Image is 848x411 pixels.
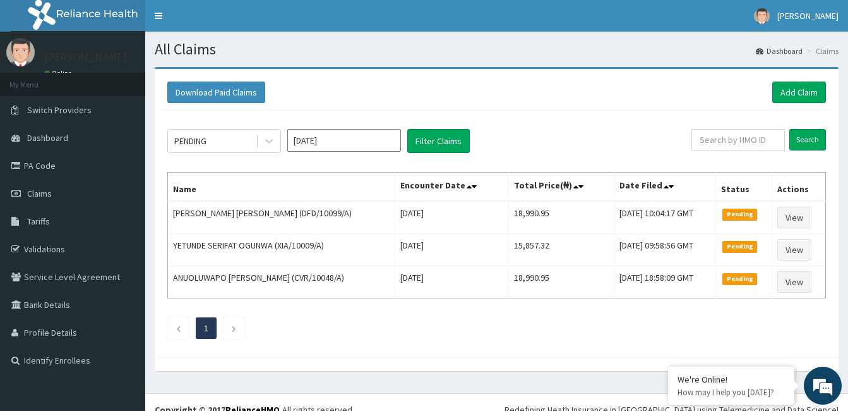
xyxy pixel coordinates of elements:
a: View [777,271,811,293]
td: [DATE] [395,266,509,298]
input: Select Month and Year [287,129,401,152]
th: Date Filed [614,173,716,202]
button: Filter Claims [407,129,470,153]
th: Status [716,173,772,202]
p: [PERSON_NAME] [44,51,127,63]
span: Pending [722,273,757,285]
span: Switch Providers [27,104,92,116]
a: Previous page [176,322,181,334]
img: User Image [754,8,770,24]
td: [PERSON_NAME] [PERSON_NAME] (DFD/10099/A) [168,201,395,234]
th: Actions [772,173,825,202]
p: How may I help you today? [678,387,785,398]
th: Encounter Date [395,173,509,202]
a: Dashboard [756,46,803,56]
td: [DATE] [395,234,509,266]
td: 18,990.95 [509,266,614,298]
span: [PERSON_NAME] [777,10,839,21]
span: Pending [722,241,757,252]
input: Search by HMO ID [691,129,785,150]
img: User Image [6,38,35,66]
span: Dashboard [27,132,68,144]
td: 15,857.32 [509,234,614,266]
td: ANUOLUWAPO [PERSON_NAME] (CVR/10048/A) [168,266,395,298]
h1: All Claims [155,41,839,58]
div: PENDING [174,135,206,147]
td: [DATE] 10:04:17 GMT [614,201,716,234]
td: 18,990.95 [509,201,614,234]
li: Claims [804,46,839,56]
td: YETUNDE SERIFAT OGUNWA (XIA/10009/A) [168,234,395,266]
span: Tariffs [27,216,50,227]
span: Pending [722,209,757,220]
td: [DATE] [395,201,509,234]
a: Page 1 is your current page [204,322,208,334]
a: Add Claim [772,82,826,103]
input: Search [789,129,826,150]
a: Online [44,69,75,78]
a: Next page [231,322,237,334]
td: [DATE] 18:58:09 GMT [614,266,716,298]
div: We're Online! [678,374,785,385]
a: View [777,207,811,228]
td: [DATE] 09:58:56 GMT [614,234,716,266]
th: Name [168,173,395,202]
th: Total Price(₦) [509,173,614,202]
span: Claims [27,188,52,199]
a: View [777,239,811,261]
button: Download Paid Claims [167,82,265,103]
